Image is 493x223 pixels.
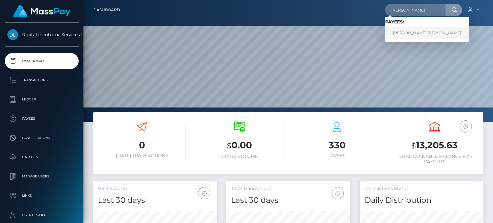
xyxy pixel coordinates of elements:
span: Digital Incubator Services Limited [5,32,79,38]
h5: USD Volume [98,185,212,192]
p: Transactions [7,75,76,85]
p: User Profile [7,210,76,220]
h6: [DATE] Volume [195,154,283,159]
h4: Last 30 days [98,195,212,206]
a: Dashboard [93,3,120,17]
p: Links [7,191,76,201]
a: Links [5,188,79,204]
input: Search... [385,4,445,16]
a: Payees [5,111,79,127]
h3: 330 [293,139,381,151]
h3: 0 [98,139,186,151]
small: $ [227,141,231,150]
p: Dashboard [7,56,76,66]
h5: Transactions Status [365,185,479,192]
img: Digital Incubator Services Limited [7,29,18,40]
a: Transactions [5,72,79,88]
h6: Payees [293,153,381,159]
h6: Payees: [385,19,469,25]
h6: Total Available Balance for Payouts [391,154,479,165]
a: Ledger [5,91,79,107]
h6: [DATE] Transactions [98,153,186,159]
a: Manage Users [5,168,79,184]
a: Dashboard [5,53,79,69]
p: Payees [7,114,76,124]
a: Cancellations [5,130,79,146]
a: Batches [5,149,79,165]
p: Cancellations [7,133,76,143]
h3: 0.00 [195,139,283,152]
h4: Last 30 days [231,195,345,206]
a: [PERSON_NAME] [PERSON_NAME] [385,27,469,39]
h3: 13,205.63 [391,139,479,152]
a: User Profile [5,207,79,223]
small: $ [411,141,416,150]
h4: Daily Distribution [365,195,479,206]
p: Manage Users [7,172,76,181]
p: Ledger [7,95,76,104]
p: Batches [7,152,76,162]
h5: Total Transactions [231,185,345,192]
img: MassPay Logo [13,5,70,18]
